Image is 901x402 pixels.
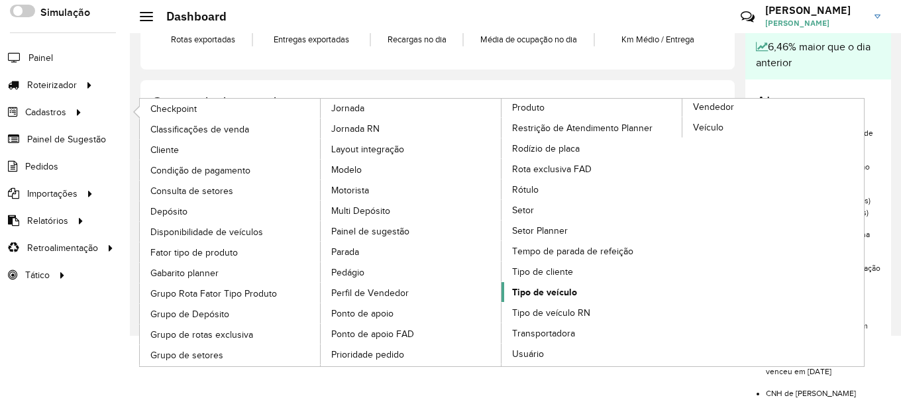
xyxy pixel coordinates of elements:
a: Veículo [682,117,864,137]
span: Tipo de veículo [512,285,577,299]
span: Vendedor [693,100,734,114]
span: Parada [331,245,359,259]
span: Produto [512,101,545,115]
a: Painel de sugestão [321,221,502,241]
span: Tipo de veículo RN [512,306,590,320]
span: Transportadora [512,327,575,340]
span: Grupo de rotas exclusiva [150,328,253,342]
a: Disponibilidade de veículos [140,222,321,242]
a: Transportadora [502,323,683,343]
a: Setor [502,200,683,220]
span: Gabarito planner [150,266,219,280]
span: Modelo [331,163,362,177]
span: Condição de pagamento [150,164,250,177]
a: Rota exclusiva FAD [502,159,683,179]
h2: Dashboard [153,9,227,24]
a: Perfil de Vendedor [321,283,502,303]
div: Entregas exportadas [256,33,366,46]
span: Veículo [693,121,723,134]
a: Tipo de veículo [502,282,683,302]
div: Recargas no dia [374,33,459,46]
h4: Capacidade por dia [151,93,721,113]
span: Painel de Sugestão [27,132,106,146]
span: Retroalimentação [27,241,98,255]
span: Pedidos [25,160,58,174]
a: Cliente [140,140,321,160]
a: Jornada [140,99,502,366]
h4: Alertas [756,93,880,112]
a: Rodízio de placa [502,138,683,158]
a: Tipo de cliente [502,262,683,281]
span: Jornada [331,101,364,115]
a: Consulta de setores [140,181,321,201]
a: Vendedor [502,99,864,366]
span: Setor Planner [512,224,568,238]
span: Restrição de Atendimento Planner [512,121,653,135]
span: Tipo de cliente [512,265,573,279]
span: Relatórios [27,214,68,228]
a: Jornada RN [321,119,502,138]
label: Simulação [40,5,90,21]
span: Layout integração [331,142,404,156]
h3: [PERSON_NAME] [765,4,865,17]
a: Restrição de Atendimento Planner [502,118,683,138]
span: Classificações de venda [150,123,249,136]
span: Grupo de Depósito [150,307,229,321]
div: Média de ocupação no dia [467,33,590,46]
a: Pedágio [321,262,502,282]
a: Ponto de apoio [321,303,502,323]
a: Gabarito planner [140,263,321,283]
span: Tempo de parada de refeição [512,244,633,258]
span: Rodízio de placa [512,142,580,156]
a: Parada [321,242,502,262]
span: Grupo Rota Fator Tipo Produto [150,287,277,301]
span: Depósito [150,205,187,219]
a: Ponto de apoio FAD [321,324,502,344]
a: Multi Depósito [321,201,502,221]
span: Importações [27,187,78,201]
div: 6,46% maior que o dia anterior [756,39,880,71]
a: Motorista [321,180,502,200]
a: Modelo [321,160,502,179]
span: Painel de sugestão [331,225,409,238]
span: Jornada RN [331,122,380,136]
a: Condição de pagamento [140,160,321,180]
span: Rota exclusiva FAD [512,162,592,176]
span: Pedágio [331,266,364,279]
div: Rotas exportadas [157,33,248,46]
span: Painel [28,51,53,65]
a: Tempo de parada de refeição [502,241,683,261]
a: Contato Rápido [733,3,762,31]
span: Fator tipo de produto [150,246,238,260]
a: Setor Planner [502,221,683,240]
span: Perfil de Vendedor [331,286,409,300]
span: Ponto de apoio FAD [331,327,414,341]
span: Roteirizador [27,78,77,92]
a: Grupo de rotas exclusiva [140,325,321,344]
span: Cliente [150,143,179,157]
span: Ponto de apoio [331,307,394,321]
span: Multi Depósito [331,204,390,218]
span: Tático [25,268,50,282]
span: Checkpoint [150,102,197,116]
span: Motorista [331,183,369,197]
span: Setor [512,203,534,217]
a: Rótulo [502,179,683,199]
a: Checkpoint [140,99,321,119]
a: Tipo de veículo RN [502,303,683,323]
a: Produto [321,99,683,366]
a: Classificações de venda [140,119,321,139]
span: [PERSON_NAME] [765,17,865,29]
span: Disponibilidade de veículos [150,225,263,239]
a: Fator tipo de produto [140,242,321,262]
span: Rótulo [512,183,539,197]
a: Layout integração [321,139,502,159]
span: Cadastros [25,105,66,119]
a: Grupo Rota Fator Tipo Produto [140,283,321,303]
a: Depósito [140,201,321,221]
span: Consulta de setores [150,184,233,198]
a: Grupo de Depósito [140,304,321,324]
